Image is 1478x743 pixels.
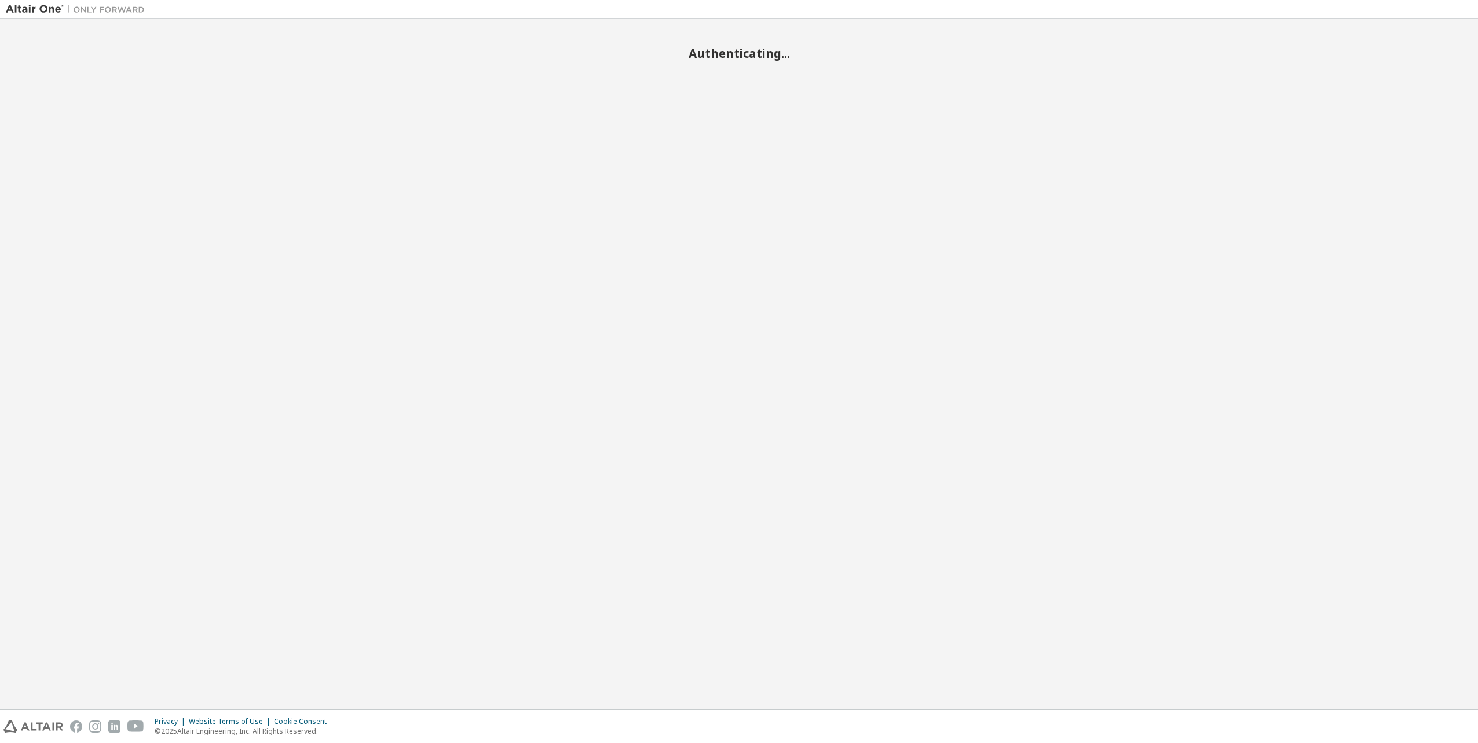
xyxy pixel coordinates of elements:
div: Cookie Consent [274,717,334,726]
img: altair_logo.svg [3,720,63,733]
p: © 2025 Altair Engineering, Inc. All Rights Reserved. [155,726,334,736]
img: instagram.svg [89,720,101,733]
img: Altair One [6,3,151,15]
img: linkedin.svg [108,720,120,733]
img: facebook.svg [70,720,82,733]
div: Privacy [155,717,189,726]
img: youtube.svg [127,720,144,733]
div: Website Terms of Use [189,717,274,726]
h2: Authenticating... [6,46,1472,61]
